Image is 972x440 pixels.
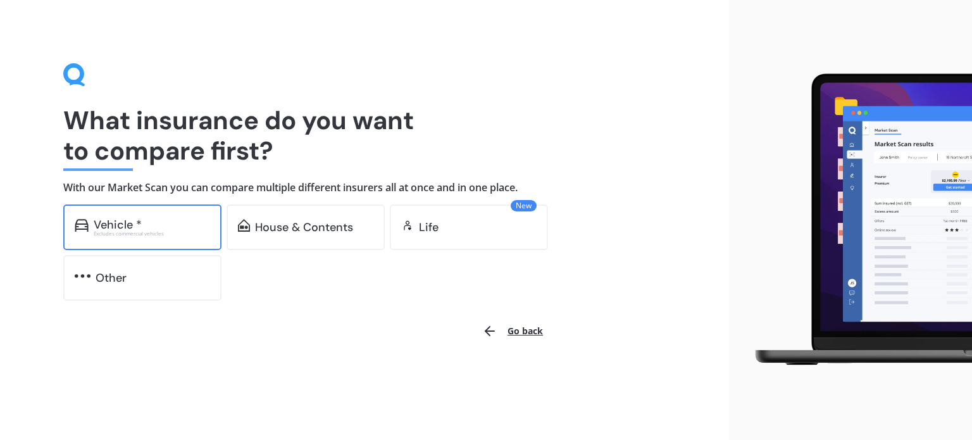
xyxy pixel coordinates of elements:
div: House & Contents [255,221,353,234]
div: Vehicle * [94,218,142,231]
div: Other [96,272,127,284]
img: other.81dba5aafe580aa69f38.svg [75,270,90,282]
h1: What insurance do you want to compare first? [63,105,666,166]
img: car.f15378c7a67c060ca3f3.svg [75,219,89,232]
div: Excludes commercial vehicles [94,231,210,236]
div: Life [419,221,439,234]
h4: With our Market Scan you can compare multiple different insurers all at once and in one place. [63,181,666,194]
button: Go back [475,316,551,346]
img: life.f720d6a2d7cdcd3ad642.svg [401,219,414,232]
span: New [511,200,537,211]
img: laptop.webp [739,67,972,373]
img: home-and-contents.b802091223b8502ef2dd.svg [238,219,250,232]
